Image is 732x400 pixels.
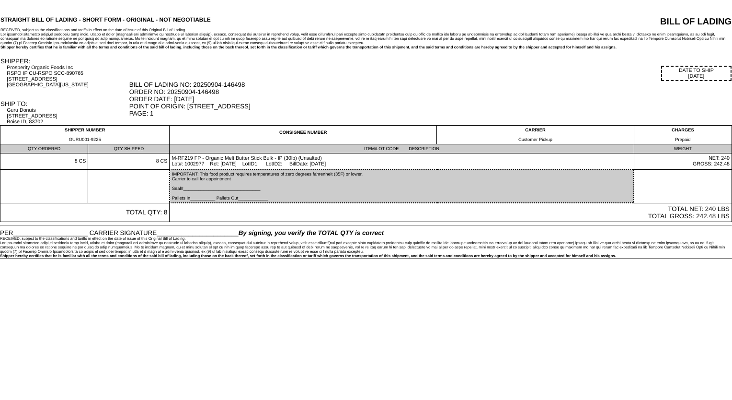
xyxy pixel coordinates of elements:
[239,229,384,236] span: By signing, you verify the TOTAL QTY is correct
[170,144,634,153] td: ITEM/LOT CODE DESCRIPTION
[170,126,437,144] td: CONSIGNEE NUMBER
[0,203,170,222] td: TOTAL QTY: 8
[634,144,732,153] td: WEIGHT
[636,137,730,142] div: Prepaid
[439,137,631,142] div: Customer Pickup
[437,126,634,144] td: CARRIER
[7,107,128,125] div: Guru Donuts [STREET_ADDRESS] Boise ID, 83702
[88,144,170,153] td: QTY SHIPPED
[0,58,128,65] div: SHIPPER:
[88,153,170,170] td: 8 CS
[0,45,732,49] div: Shipper hereby certifies that he is familiar with all the terms and conditions of the said bill o...
[2,137,167,142] div: GURU001-9225
[170,203,732,222] td: TOTAL NET: 240 LBS TOTAL GROSS: 242.48 LBS
[170,153,634,170] td: M-RF219 FP - Organic Melt Butter Stick Bulk - IP (30lb) (Unsalted) Lot#: 1002977 Rct: [DATE] LotI...
[634,126,732,144] td: CHARGES
[7,65,128,88] div: Prosperity Organic Foods Inc RSPO IP CU-RSPO SCC-890765 [STREET_ADDRESS] [GEOGRAPHIC_DATA][US_STATE]
[661,66,732,81] div: DATE TO SHIP [DATE]
[0,100,128,107] div: SHIP TO:
[536,16,732,27] div: BILL OF LADING
[0,144,88,153] td: QTY ORDERED
[0,126,170,144] td: SHIPPER NUMBER
[0,153,88,170] td: 8 CS
[170,169,634,203] td: IMPORTANT: This food product requires temperatures of zero degrees fahrenheit (35F) or lower. Car...
[129,81,732,117] div: BILL OF LADING NO: 20250904-146498 ORDER NO: 20250904-146498 ORDER DATE: [DATE] POINT OF ORIGIN: ...
[634,153,732,170] td: NET: 240 GROSS: 242.48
